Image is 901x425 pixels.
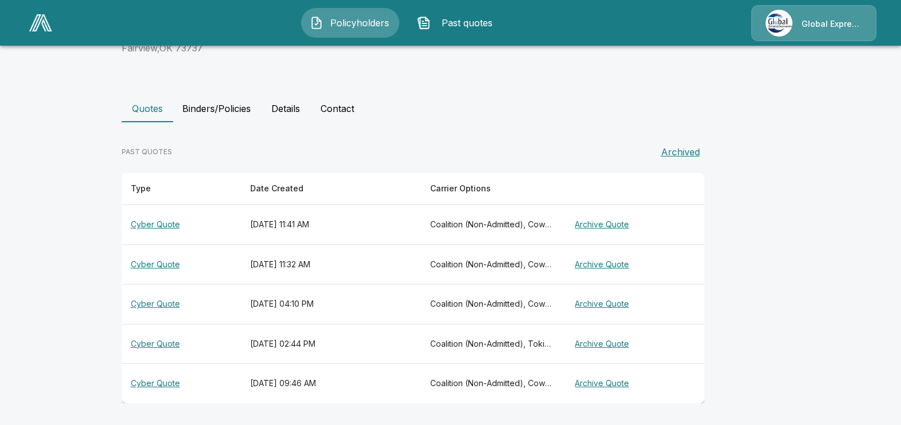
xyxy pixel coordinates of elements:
[122,95,173,122] button: Quotes
[570,294,634,315] button: Archive Quote
[328,16,391,30] span: Policyholders
[122,205,242,245] th: Cyber Quote
[260,95,311,122] button: Details
[122,284,242,324] th: Cyber Quote
[421,364,561,403] th: Coalition (Non-Admitted), Cowbell (Admitted), Cowbell (Non-Admitted), CFC (Admitted), Tokio Marin...
[241,205,421,245] th: [DATE] 11:41 AM
[421,173,561,205] th: Carrier Options
[435,16,498,30] span: Past quotes
[656,141,704,163] button: Archived
[421,324,561,364] th: Coalition (Non-Admitted), Tokio Marine TMHCC (Non-Admitted), Elpha (Non-Admitted) Standard, Coali...
[301,8,399,38] button: Policyholders IconPolicyholders
[29,14,52,31] img: AA Logo
[241,244,421,284] th: [DATE] 11:32 AM
[310,16,323,30] img: Policyholders Icon
[241,324,421,364] th: [DATE] 02:44 PM
[122,147,172,157] p: PAST QUOTES
[122,364,242,403] th: Cyber Quote
[122,173,704,403] table: responsive table
[409,8,507,38] button: Past quotes IconPast quotes
[241,284,421,324] th: [DATE] 04:10 PM
[421,205,561,245] th: Coalition (Non-Admitted), Cowbell (Admitted), Cowbell (Non-Admitted), CFC (Admitted), Tokio Marin...
[570,254,634,275] button: Archive Quote
[311,95,363,122] button: Contact
[122,324,242,364] th: Cyber Quote
[122,173,242,205] th: Type
[173,95,260,122] button: Binders/Policies
[570,334,634,355] button: Archive Quote
[570,373,634,394] button: Archive Quote
[241,173,421,205] th: Date Created
[122,244,242,284] th: Cyber Quote
[417,16,431,30] img: Past quotes Icon
[421,244,561,284] th: Coalition (Non-Admitted), Cowbell (Admitted), Cowbell (Non-Admitted), CFC (Admitted), Tokio Marin...
[570,214,634,235] button: Archive Quote
[421,284,561,324] th: Coalition (Non-Admitted), Cowbell (Admitted), Cowbell (Non-Admitted), CFC (Admitted), Tokio Marin...
[241,364,421,403] th: [DATE] 09:46 AM
[122,95,780,122] div: policyholder tabs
